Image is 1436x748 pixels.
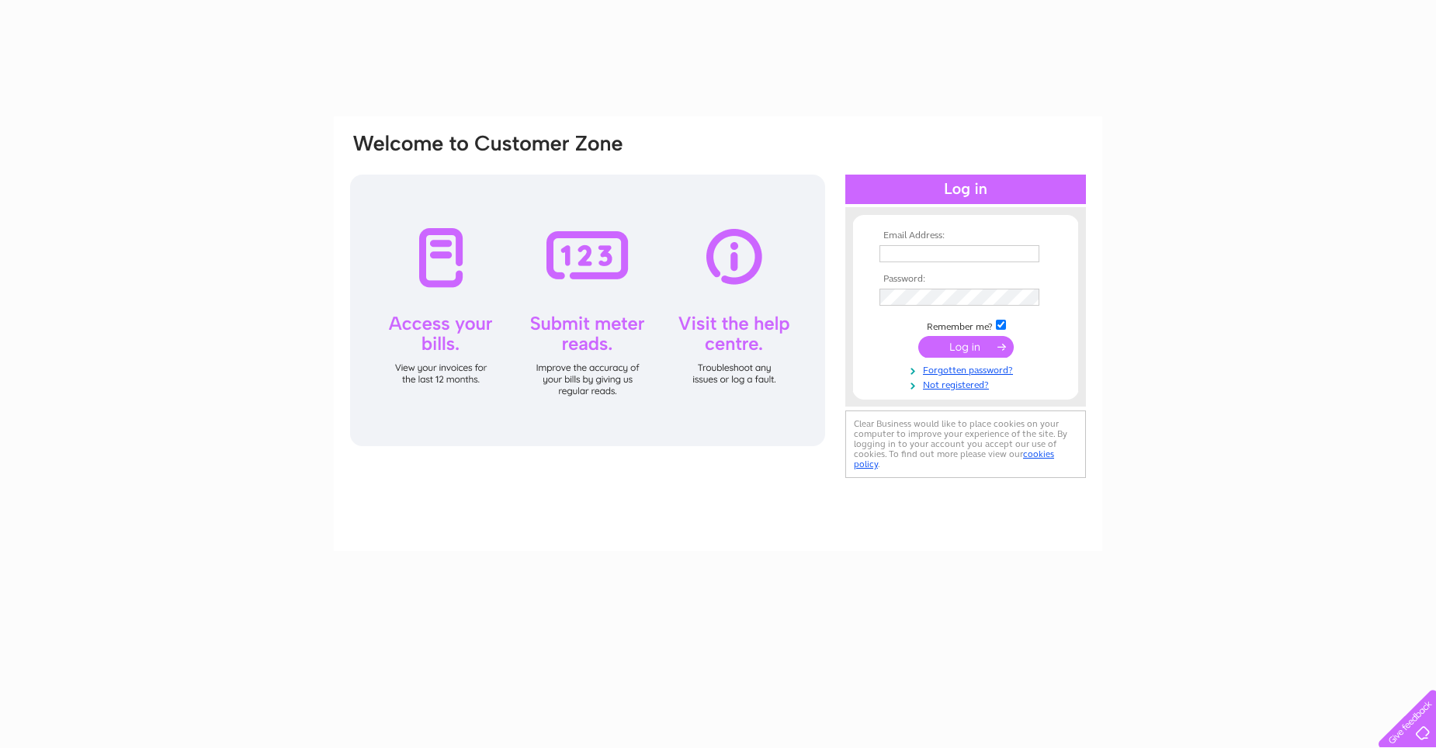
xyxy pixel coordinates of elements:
a: Forgotten password? [879,362,1056,376]
td: Remember me? [876,317,1056,333]
a: cookies policy [854,448,1054,469]
th: Email Address: [876,230,1056,241]
div: Clear Business would like to place cookies on your computer to improve your experience of the sit... [845,410,1086,478]
th: Password: [876,274,1056,285]
input: Submit [918,336,1014,358]
a: Not registered? [879,376,1056,391]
